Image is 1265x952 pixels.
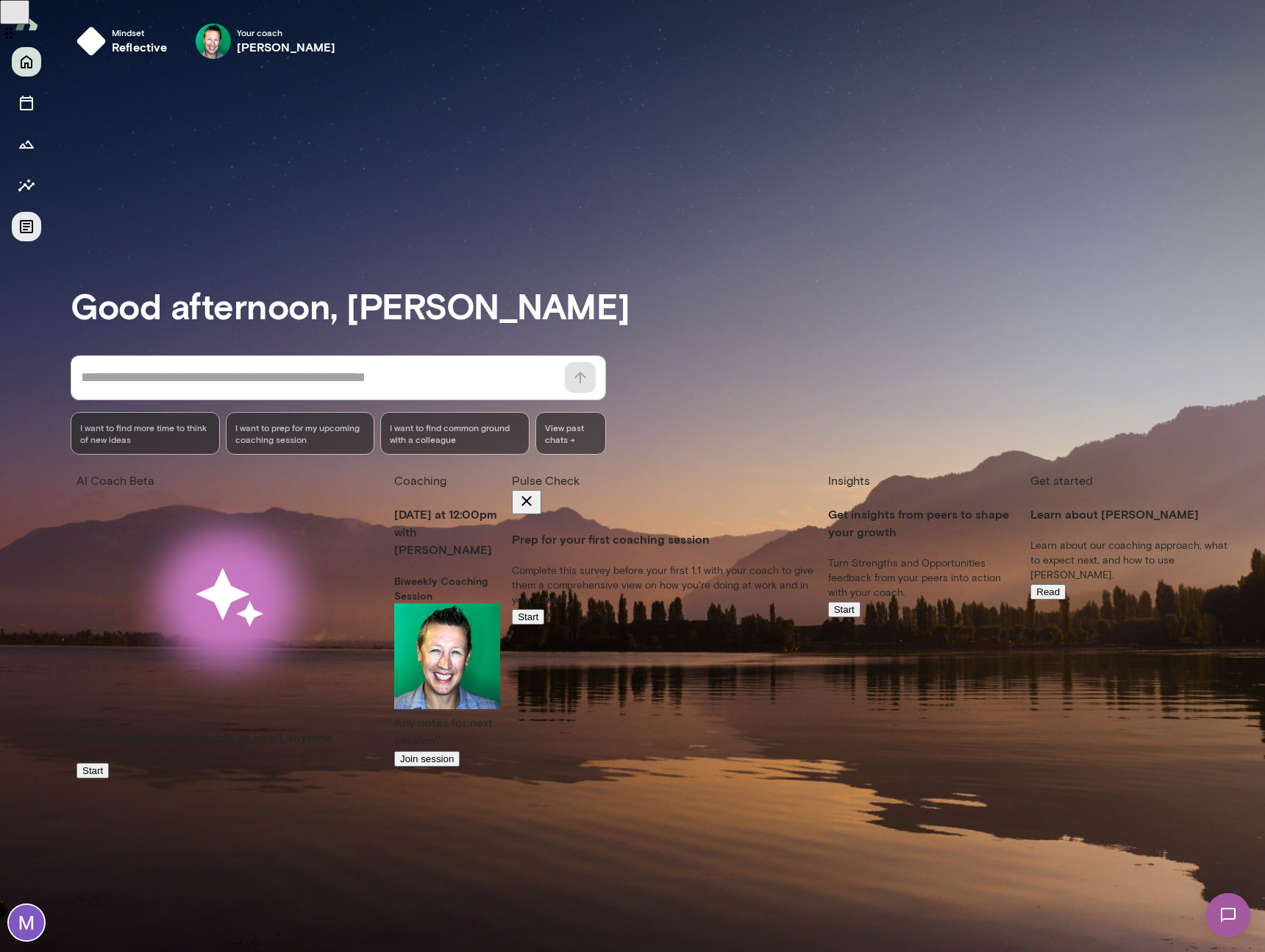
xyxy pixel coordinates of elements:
h3: Good afternoon, [PERSON_NAME] [71,285,1265,326]
img: Mark Shuster [9,905,44,940]
span: Insights [828,474,870,488]
button: Join session [394,751,460,767]
h6: [PERSON_NAME] [237,38,336,56]
span: Any notes for next session? [394,716,493,747]
button: Sessions [12,88,41,118]
h4: Get insights from peers to shape your growth [828,505,1019,541]
button: Start [828,602,860,617]
button: Start [512,609,544,625]
button: Start [76,763,109,778]
span: I want to find common ground with a colleague [390,422,520,445]
p: Learn about our coaching approach, what to expect next, and how to use [PERSON_NAME]. [1030,539,1230,583]
span: Pulse Check [512,474,580,488]
span: Coaching [394,474,446,488]
h6: reflective [112,38,168,56]
h4: Learn about [PERSON_NAME] [1030,505,1230,523]
span: AI Coach Beta [76,474,154,488]
img: AI Workflows [76,490,382,708]
button: Growth Plan [12,129,41,159]
div: I want to prep for my upcoming coaching session [226,412,375,455]
h4: Prep for your first coaching session [512,530,816,548]
div: I want to find common ground with a colleague [380,412,530,455]
button: Documents [12,212,41,241]
span: I want to find more time to think of new ideas [80,422,210,445]
button: Home [12,47,41,77]
p: Biweekly Coaching Session [394,574,500,603]
img: Brian [394,603,500,709]
button: Read [1030,584,1066,600]
p: Complete this survey before your first 1:1 with your coach to give them a comprehensive view on h... [512,564,816,608]
p: Turn Strengths and Opportunities feedback from your peers into action with your coach. [828,556,1019,600]
span: I want to prep for my upcoming coaching session [235,422,366,445]
h4: Work through a problem, big or small, anytime. [76,728,382,746]
span: View past chats -> [535,412,606,455]
div: I want to find more time to think of new ideas [71,412,220,455]
button: Insights [12,171,41,200]
h4: [DATE] at 12:00pm with [PERSON_NAME] [394,505,500,558]
span: Get started [1030,474,1093,488]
